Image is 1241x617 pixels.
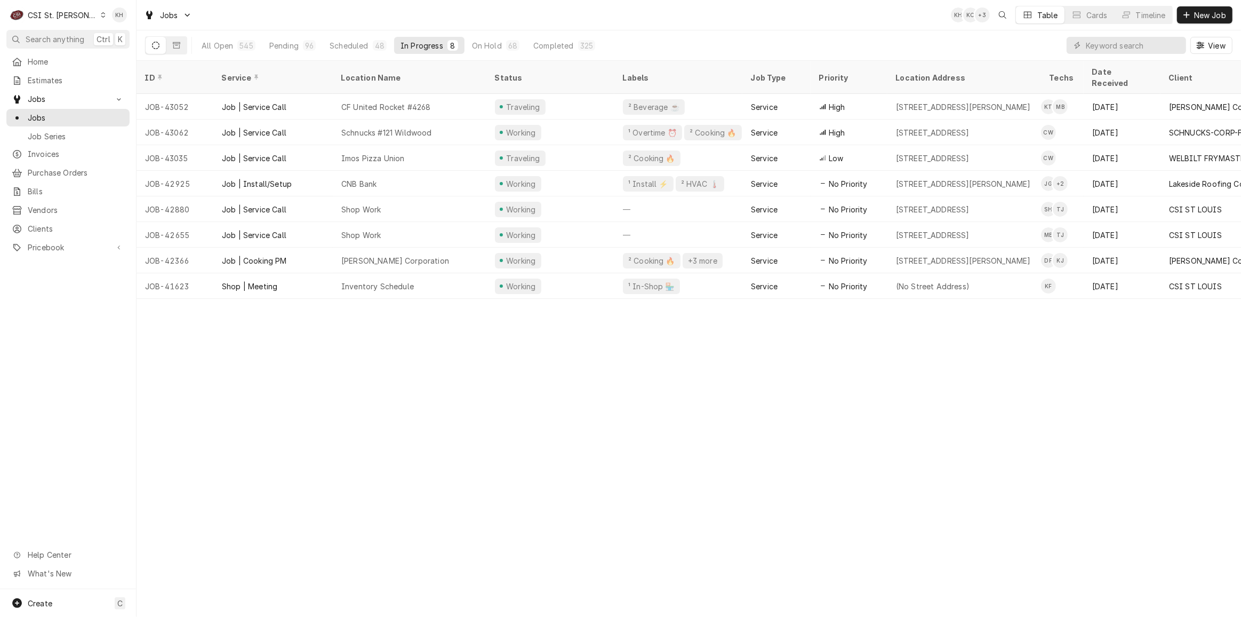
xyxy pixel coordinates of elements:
div: Service [751,178,778,189]
span: New Job [1192,10,1228,21]
div: Location Address [896,72,1030,83]
span: Help Center [28,549,123,560]
span: Invoices [28,148,124,160]
div: Kelsey Hetlage's Avatar [112,7,127,22]
div: CF United Rocket #4268 [341,101,431,113]
div: Service [751,255,778,266]
div: Job Type [751,72,802,83]
div: Working [505,204,537,215]
span: Home [28,56,124,67]
div: [STREET_ADDRESS][PERSON_NAME] [896,178,1031,189]
div: CSI ST LOUIS [1169,230,1222,241]
a: Purchase Orders [6,164,130,181]
div: KC [963,7,978,22]
div: JOB-42925 [137,171,213,196]
a: Go to Help Center [6,546,130,564]
div: Chuck Wamboldt's Avatar [1041,125,1056,140]
div: ² Cooking 🔥 [688,127,738,138]
div: TJ [1053,202,1068,217]
div: [DATE] [1084,94,1160,120]
div: All Open [202,40,233,51]
a: Clients [6,220,130,238]
div: MB [1053,99,1068,114]
div: +3 more [687,255,718,266]
div: Working [505,178,537,189]
a: Bills [6,183,130,200]
span: Jobs [28,93,108,105]
span: No Priority [829,204,868,215]
div: Job | Service Call [222,230,286,241]
input: Keyword search [1086,37,1181,54]
div: Jeff George's Avatar [1041,176,1056,191]
span: What's New [28,568,123,579]
span: Vendors [28,204,124,216]
div: [DATE] [1084,171,1160,196]
div: Working [505,230,537,241]
div: Kris Thomason's Avatar [1041,99,1056,114]
div: [STREET_ADDRESS] [896,153,970,164]
div: [DATE] [1084,248,1160,273]
div: Shop Work [341,230,381,241]
div: JOB-43062 [137,120,213,145]
div: SH [1041,202,1056,217]
div: Service [751,281,778,292]
div: Job | Cooking PM [222,255,287,266]
button: Open search [994,6,1011,23]
span: Purchase Orders [28,167,124,178]
span: No Priority [829,255,868,266]
div: ¹ Overtime ⏰ [627,127,678,138]
span: Create [28,599,52,608]
div: Service [751,127,778,138]
span: View [1206,40,1228,51]
button: New Job [1177,6,1232,23]
div: Working [505,127,537,138]
div: Shop | Meeting [222,281,277,292]
div: Job | Service Call [222,101,286,113]
div: ID [145,72,203,83]
div: Labels [623,72,734,83]
div: [PERSON_NAME] Corporation [341,255,449,266]
div: ² HVAC 🌡️ [680,178,720,189]
div: Scheduled [330,40,368,51]
div: [DATE] [1084,120,1160,145]
div: Working [505,255,537,266]
a: Go to Jobs [140,6,196,24]
div: Traveling [505,101,542,113]
div: Trevor Johnson's Avatar [1053,202,1068,217]
div: JOB-43052 [137,94,213,120]
div: Courtney Wiliford's Avatar [1041,151,1056,165]
div: [STREET_ADDRESS] [896,230,970,241]
div: David Ford's Avatar [1041,253,1056,268]
div: JOB-43035 [137,145,213,171]
div: JOB-42880 [137,196,213,222]
span: Estimates [28,75,124,86]
div: KJ [1053,253,1068,268]
div: CSI St. [PERSON_NAME] [28,10,97,21]
a: Invoices [6,145,130,163]
div: ¹ In-Shop 🏪 [627,281,676,292]
span: Clients [28,223,124,234]
div: On Hold [472,40,502,51]
div: Status [495,72,604,83]
a: Go to Jobs [6,90,130,108]
div: Working [505,281,537,292]
div: ² Cooking 🔥 [627,255,676,266]
div: Table [1037,10,1058,21]
div: ² Beverage ☕️ [627,101,680,113]
div: [STREET_ADDRESS][PERSON_NAME] [896,101,1031,113]
button: Search anythingCtrlK [6,30,130,49]
div: KH [112,7,127,22]
a: Go to What's New [6,565,130,582]
div: Service [751,204,778,215]
div: Mike Baker's Avatar [1053,99,1068,114]
div: Service [222,72,322,83]
div: TJ [1053,227,1068,242]
div: Job | Service Call [222,153,286,164]
a: Jobs [6,109,130,126]
div: ¹ Install ⚡️ [627,178,669,189]
div: JOB-41623 [137,273,213,299]
div: Shop Work [341,204,381,215]
div: CSI ST LOUIS [1169,204,1222,215]
div: [STREET_ADDRESS] [896,127,970,138]
div: Kevin Floyd's Avatar [1041,279,1056,294]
